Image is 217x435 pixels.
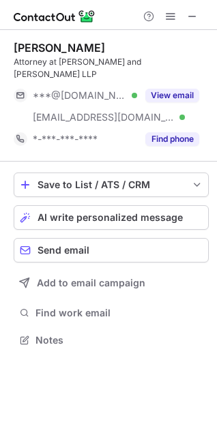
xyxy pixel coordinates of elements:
button: Find work email [14,303,209,322]
button: Send email [14,238,209,262]
button: Notes [14,331,209,350]
div: Save to List / ATS / CRM [38,179,185,190]
span: AI write personalized message [38,212,183,223]
button: Reveal Button [145,132,199,146]
span: ***@[DOMAIN_NAME] [33,89,127,102]
div: [PERSON_NAME] [14,41,105,55]
span: Notes [35,334,203,346]
button: save-profile-one-click [14,172,209,197]
button: Reveal Button [145,89,199,102]
span: [EMAIL_ADDRESS][DOMAIN_NAME] [33,111,175,123]
button: Add to email campaign [14,271,209,295]
span: Add to email campaign [37,277,145,288]
div: Attorney at [PERSON_NAME] and [PERSON_NAME] LLP [14,56,209,80]
span: Find work email [35,307,203,319]
button: AI write personalized message [14,205,209,230]
img: ContactOut v5.3.10 [14,8,96,25]
span: Send email [38,245,89,256]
